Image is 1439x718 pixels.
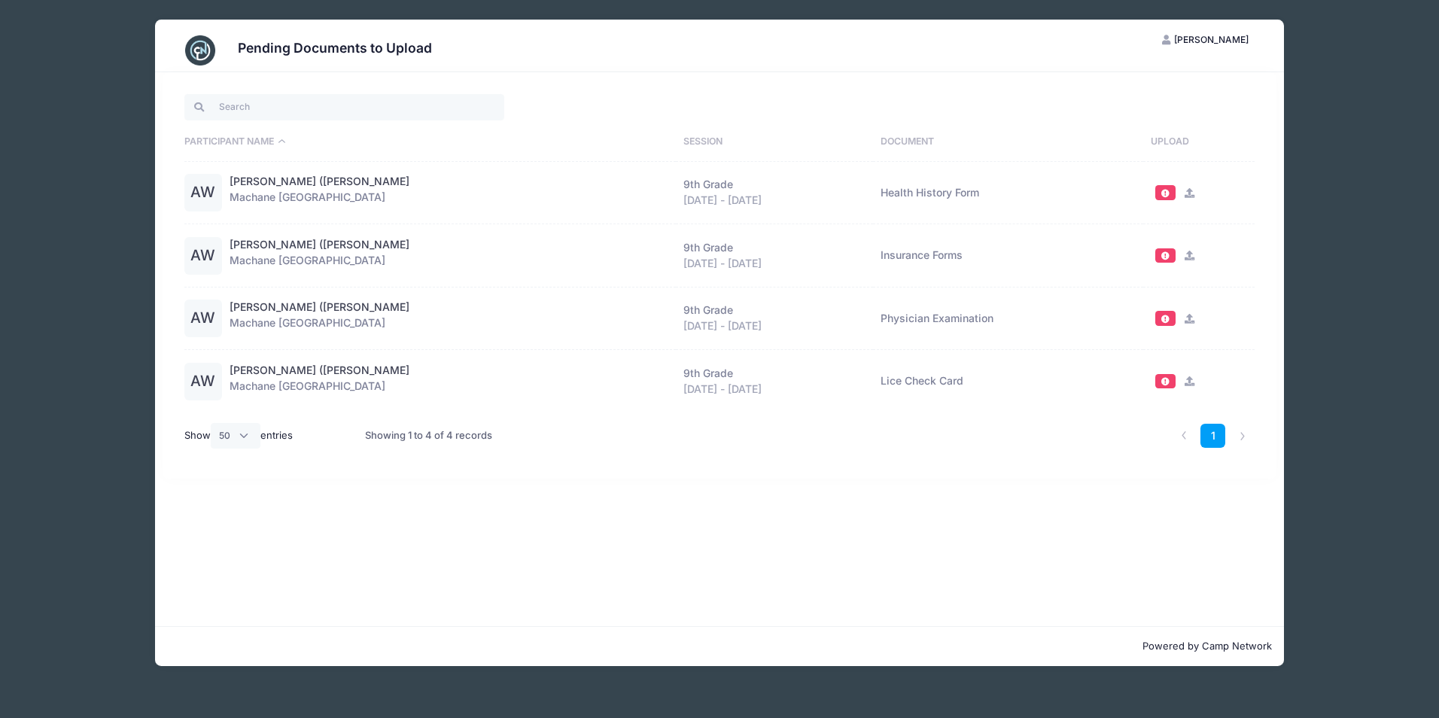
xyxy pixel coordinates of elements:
[238,40,432,56] h3: Pending Documents to Upload
[683,177,866,193] div: 9th Grade
[184,174,222,211] div: AW
[683,382,866,397] div: [DATE] - [DATE]
[683,193,866,208] div: [DATE] - [DATE]
[230,300,669,337] div: Machane [GEOGRAPHIC_DATA]
[184,423,293,449] label: Show entries
[683,318,866,334] div: [DATE] - [DATE]
[1149,27,1262,53] button: [PERSON_NAME]
[184,187,222,199] a: AW
[873,350,1143,412] td: Lice Check Card
[185,35,215,65] img: CampNetwork
[365,418,492,453] div: Showing 1 to 4 of 4 records
[1174,34,1249,45] span: [PERSON_NAME]
[184,312,222,325] a: AW
[1143,123,1255,162] th: Upload: activate to sort column ascending
[230,174,409,190] a: [PERSON_NAME] ([PERSON_NAME]
[230,363,669,400] div: Machane [GEOGRAPHIC_DATA]
[873,123,1143,162] th: Document: activate to sort column ascending
[184,376,222,388] a: AW
[683,366,866,382] div: 9th Grade
[676,123,873,162] th: Session: activate to sort column ascending
[184,237,222,275] div: AW
[873,288,1143,351] td: Physician Examination
[873,162,1143,225] td: Health History Form
[211,423,260,449] select: Showentries
[683,303,866,318] div: 9th Grade
[683,240,866,256] div: 9th Grade
[230,237,409,253] a: [PERSON_NAME] ([PERSON_NAME]
[230,237,669,275] div: Machane [GEOGRAPHIC_DATA]
[683,256,866,272] div: [DATE] - [DATE]
[184,363,222,400] div: AW
[873,224,1143,288] td: Insurance Forms
[184,250,222,263] a: AW
[184,300,222,337] div: AW
[184,94,504,120] input: Search
[184,123,676,162] th: Participant Name: activate to sort column descending
[230,300,409,315] a: [PERSON_NAME] ([PERSON_NAME]
[1200,424,1225,449] a: 1
[230,363,409,379] a: [PERSON_NAME] ([PERSON_NAME]
[230,174,669,211] div: Machane [GEOGRAPHIC_DATA]
[167,639,1272,654] p: Powered by Camp Network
